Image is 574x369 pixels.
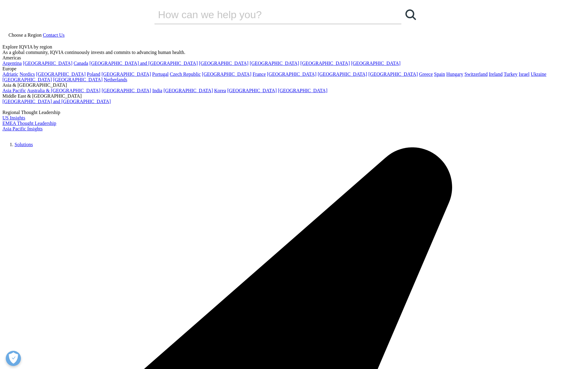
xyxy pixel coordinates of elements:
[434,72,445,77] a: Spain
[2,50,572,55] div: As a global community, IQVIA continuously invests and commits to advancing human health.
[154,5,384,24] input: Search
[446,72,463,77] a: Hungary
[19,72,35,77] a: Nordics
[2,44,572,50] div: Explore IQVIA by region
[253,72,266,77] a: France
[104,77,127,82] a: Netherlands
[27,88,100,93] a: Australia & [GEOGRAPHIC_DATA]
[2,55,572,61] div: Americas
[102,88,151,93] a: [GEOGRAPHIC_DATA]
[199,61,248,66] a: [GEOGRAPHIC_DATA]
[504,72,518,77] a: Turkey
[15,142,33,147] a: Solutions
[2,126,42,131] a: Asia Pacific Insights
[351,61,401,66] a: [GEOGRAPHIC_DATA]
[2,66,572,72] div: Europe
[368,72,418,77] a: [GEOGRAPHIC_DATA]
[2,110,572,115] div: Regional Thought Leadership
[202,72,251,77] a: [GEOGRAPHIC_DATA]
[2,99,111,104] a: [GEOGRAPHIC_DATA] and [GEOGRAPHIC_DATA]
[23,61,72,66] a: [GEOGRAPHIC_DATA]
[250,61,299,66] a: [GEOGRAPHIC_DATA]
[152,72,169,77] a: Portugal
[36,72,86,77] a: [GEOGRAPHIC_DATA]
[401,5,420,24] a: Search
[489,72,502,77] a: Ireland
[102,72,151,77] a: [GEOGRAPHIC_DATA]
[531,72,546,77] a: Ukraine
[74,61,88,66] a: Canada
[87,72,100,77] a: Poland
[2,121,56,126] a: EMEA Thought Leadership
[318,72,367,77] a: [GEOGRAPHIC_DATA]
[2,61,22,66] a: Argentina
[89,61,198,66] a: [GEOGRAPHIC_DATA] and [GEOGRAPHIC_DATA]
[419,72,433,77] a: Greece
[152,88,162,93] a: India
[267,72,317,77] a: [GEOGRAPHIC_DATA]
[519,72,530,77] a: Israel
[170,72,201,77] a: Czech Republic
[405,9,416,20] svg: Search
[2,82,572,88] div: Asia & [GEOGRAPHIC_DATA]
[53,77,102,82] a: [GEOGRAPHIC_DATA]
[300,61,350,66] a: [GEOGRAPHIC_DATA]
[6,351,21,366] button: Open Preferences
[227,88,277,93] a: [GEOGRAPHIC_DATA]
[465,72,488,77] a: Switzerland
[2,88,26,93] a: Asia Pacific
[2,93,572,99] div: Middle East & [GEOGRAPHIC_DATA]
[163,88,213,93] a: [GEOGRAPHIC_DATA]
[2,115,25,120] a: US Insights
[214,88,226,93] a: Korea
[2,72,18,77] a: Adriatic
[43,32,65,38] a: Contact Us
[278,88,327,93] a: [GEOGRAPHIC_DATA]
[8,32,42,38] span: Choose a Region
[2,77,52,82] a: [GEOGRAPHIC_DATA]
